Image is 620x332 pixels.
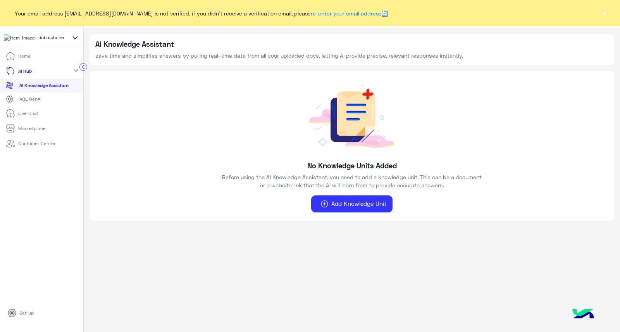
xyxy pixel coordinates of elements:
img: add new unit [261,71,443,161]
a: re-enter your email address [311,10,381,17]
p: Home [18,53,31,60]
p: Live Chat [18,110,39,117]
img: hulul-logo.png [570,301,597,328]
p: Customer Center [18,140,55,147]
h5: AI Knowledge Assistant [95,40,463,49]
h5: No Knowledge Units Added [307,161,397,170]
p: Set up [19,310,34,317]
p: save time and simplifies answers by pulling real-time data from all your uploaded docs, letting A... [95,51,463,60]
img: AI_Assistant [317,200,331,208]
img: 1403182699927242 [4,34,35,41]
mat-icon: expand_more [71,66,81,75]
span: Before using the AI Knowledge Assistant, you need to add a knowledge unit. This can be a document... [222,173,482,190]
p: AI Knowledge Assistant [19,82,69,89]
span: Your email address [EMAIL_ADDRESS][DOMAIN_NAME] is not verified, if you didn't receive a verifica... [15,9,388,17]
p: AQL GenAI [19,96,41,103]
button: × [601,9,608,17]
button: Add Knowledge Unit [311,195,393,212]
p: AI Hub [18,68,32,75]
p: Marketplace [18,125,46,132]
span: dubaiphone [38,34,64,41]
a: Set up [2,306,40,321]
span: Add Knowledge Unit [331,199,386,208]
